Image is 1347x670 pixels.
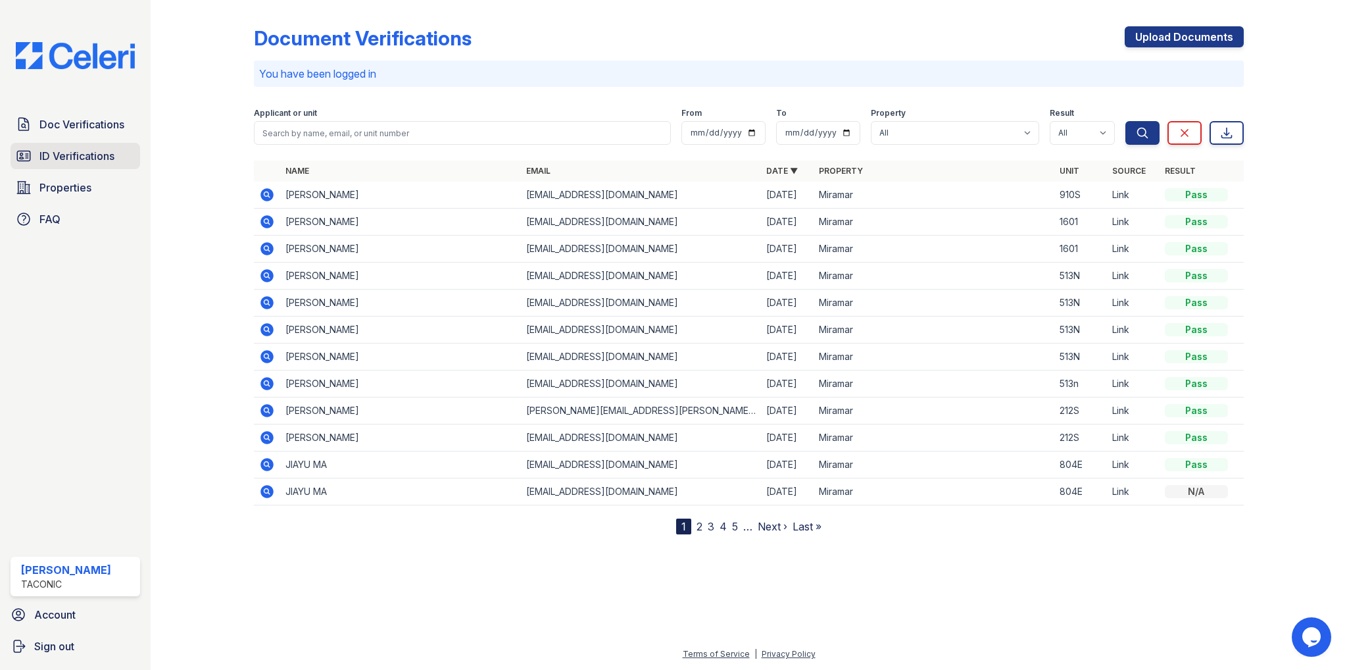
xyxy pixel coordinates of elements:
span: Doc Verifications [39,116,124,132]
td: [PERSON_NAME] [280,398,520,425]
td: [EMAIL_ADDRESS][DOMAIN_NAME] [521,425,761,451]
td: 1601 [1054,209,1107,236]
div: Pass [1165,323,1228,336]
td: [PERSON_NAME] [280,236,520,263]
td: Miramar [814,317,1054,344]
label: To [776,108,787,118]
a: Doc Verifications [11,111,140,138]
td: [DATE] [761,182,814,209]
div: Pass [1165,350,1228,363]
td: [PERSON_NAME][EMAIL_ADDRESS][PERSON_NAME][DOMAIN_NAME] [521,398,761,425]
td: Link [1107,317,1160,344]
td: JIAYU MA [280,451,520,478]
label: Applicant or unit [254,108,317,118]
td: [DATE] [761,236,814,263]
iframe: chat widget [1292,617,1334,657]
a: Name [285,166,309,176]
p: You have been logged in [259,66,1238,82]
a: Terms of Service [683,649,750,659]
td: 513N [1054,263,1107,290]
td: Miramar [814,478,1054,505]
td: Link [1107,398,1160,425]
td: 804E [1054,478,1107,505]
td: Link [1107,236,1160,263]
div: Pass [1165,377,1228,390]
span: ID Verifications [39,148,114,164]
div: Pass [1165,215,1228,228]
td: [PERSON_NAME] [280,344,520,371]
a: Result [1165,166,1196,176]
td: Link [1107,371,1160,398]
td: 910S [1054,182,1107,209]
div: Pass [1165,404,1228,417]
a: Upload Documents [1125,26,1244,47]
a: Privacy Policy [762,649,816,659]
td: [PERSON_NAME] [280,263,520,290]
td: [DATE] [761,317,814,344]
td: Miramar [814,236,1054,263]
td: 513n [1054,371,1107,398]
label: Property [871,108,906,118]
td: [PERSON_NAME] [280,209,520,236]
div: | [754,649,757,659]
a: Email [526,166,551,176]
div: 1 [676,519,691,534]
a: ID Verifications [11,143,140,169]
div: [PERSON_NAME] [21,562,111,578]
td: Link [1107,209,1160,236]
td: [EMAIL_ADDRESS][DOMAIN_NAME] [521,451,761,478]
td: Link [1107,451,1160,478]
td: JIAYU MA [280,478,520,505]
td: Link [1107,263,1160,290]
a: 5 [732,520,738,533]
input: Search by name, email, or unit number [254,121,670,145]
td: Link [1107,182,1160,209]
td: [PERSON_NAME] [280,290,520,317]
td: Miramar [814,263,1054,290]
td: [PERSON_NAME] [280,425,520,451]
div: Pass [1165,431,1228,444]
a: FAQ [11,206,140,232]
td: [EMAIL_ADDRESS][DOMAIN_NAME] [521,236,761,263]
td: 212S [1054,398,1107,425]
a: Unit [1060,166,1079,176]
td: Miramar [814,425,1054,451]
td: Link [1107,344,1160,371]
td: [EMAIL_ADDRESS][DOMAIN_NAME] [521,371,761,398]
a: Sign out [5,633,145,659]
span: … [743,519,752,534]
td: Miramar [814,209,1054,236]
td: 1601 [1054,236,1107,263]
a: Account [5,602,145,628]
td: Miramar [814,182,1054,209]
td: [EMAIL_ADDRESS][DOMAIN_NAME] [521,290,761,317]
td: Link [1107,478,1160,505]
td: [EMAIL_ADDRESS][DOMAIN_NAME] [521,182,761,209]
a: Next › [758,520,787,533]
span: Properties [39,180,91,195]
td: [DATE] [761,451,814,478]
td: 513N [1054,290,1107,317]
a: Source [1112,166,1146,176]
div: Pass [1165,188,1228,201]
td: [PERSON_NAME] [280,371,520,398]
img: CE_Logo_Blue-a8612792a0a2168367f1c8372b55b34899dd931a85d93a1a3d3e32e68fde9ad4.png [5,42,145,69]
div: Pass [1165,269,1228,282]
td: [DATE] [761,263,814,290]
td: Link [1107,425,1160,451]
div: Taconic [21,578,111,591]
div: N/A [1165,485,1228,498]
a: Properties [11,174,140,201]
div: Pass [1165,458,1228,471]
td: Miramar [814,371,1054,398]
td: Miramar [814,451,1054,478]
td: [EMAIL_ADDRESS][DOMAIN_NAME] [521,209,761,236]
td: [DATE] [761,398,814,425]
td: Miramar [814,344,1054,371]
td: 513N [1054,344,1107,371]
td: [PERSON_NAME] [280,182,520,209]
td: [EMAIL_ADDRESS][DOMAIN_NAME] [521,317,761,344]
td: 212S [1054,425,1107,451]
td: [DATE] [761,290,814,317]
